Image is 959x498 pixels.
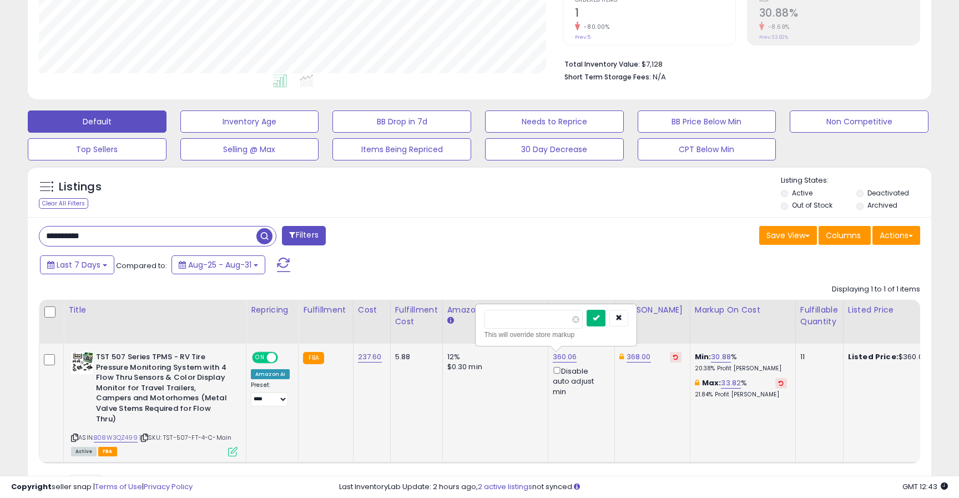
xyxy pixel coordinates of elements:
[800,352,835,362] div: 11
[96,352,231,427] b: TST 507 Series TPMS - RV Tire Pressure Monitoring System with 4 Flow Thru Sensors & Color Display...
[711,351,731,363] a: 30.88
[653,72,666,82] span: N/A
[282,226,325,245] button: Filters
[94,433,138,442] a: B08W3QZ499
[580,23,610,31] small: -80.00%
[781,175,931,186] p: Listing States:
[619,304,685,316] div: [PERSON_NAME]
[848,351,899,362] b: Listed Price:
[759,7,920,22] h2: 30.88%
[695,304,791,316] div: Markup on Cost
[339,482,948,492] div: Last InventoryLab Update: 2 hours ago, not synced.
[11,482,193,492] div: seller snap | |
[57,259,100,270] span: Last 7 Days
[358,304,386,316] div: Cost
[848,304,944,316] div: Listed Price
[144,481,193,492] a: Privacy Policy
[832,284,920,295] div: Displaying 1 to 1 of 1 items
[39,198,88,209] div: Clear All Filters
[485,110,624,133] button: Needs to Reprice
[702,378,721,388] b: Max:
[447,316,454,326] small: Amazon Fees.
[867,200,897,210] label: Archived
[695,352,787,373] div: %
[695,365,787,373] p: 20.38% Profit [PERSON_NAME]
[690,300,795,344] th: The percentage added to the cost of goods (COGS) that forms the calculator for Min & Max prices.
[303,304,348,316] div: Fulfillment
[447,352,539,362] div: 12%
[695,351,711,362] b: Min:
[251,381,290,406] div: Preset:
[575,7,735,22] h2: 1
[638,110,776,133] button: BB Price Below Min
[575,34,590,41] small: Prev: 5
[98,447,117,456] span: FBA
[759,226,817,245] button: Save View
[695,378,787,399] div: %
[872,226,920,245] button: Actions
[721,378,741,389] a: 33.82
[40,255,114,274] button: Last 7 Days
[95,481,142,492] a: Terms of Use
[332,138,471,160] button: Items Being Repriced
[251,369,290,379] div: Amazon AI
[764,23,790,31] small: -8.69%
[395,352,434,362] div: 5.88
[303,352,324,364] small: FBA
[253,353,267,363] span: ON
[826,230,861,241] span: Columns
[627,351,651,363] a: 368.00
[695,391,787,399] p: 21.84% Profit [PERSON_NAME]
[180,138,319,160] button: Selling @ Max
[11,481,52,492] strong: Copyright
[251,304,294,316] div: Repricing
[139,433,231,442] span: | SKU: TST-507-FT-4-C-Main
[564,57,912,70] li: $7,128
[28,110,166,133] button: Default
[759,34,788,41] small: Prev: 33.82%
[180,110,319,133] button: Inventory Age
[71,352,238,455] div: ASIN:
[484,329,628,340] div: This will override store markup
[564,59,640,69] b: Total Inventory Value:
[478,481,532,492] a: 2 active listings
[447,362,539,372] div: $0.30 min
[28,138,166,160] button: Top Sellers
[332,110,471,133] button: BB Drop in 7d
[819,226,871,245] button: Columns
[116,260,167,271] span: Compared to:
[848,352,940,362] div: $360.06
[867,188,909,198] label: Deactivated
[68,304,241,316] div: Title
[276,353,294,363] span: OFF
[564,72,651,82] b: Short Term Storage Fees:
[59,179,102,195] h5: Listings
[790,110,928,133] button: Non Competitive
[902,481,948,492] span: 2025-09-9 12:43 GMT
[792,200,832,210] label: Out of Stock
[71,447,97,456] span: All listings currently available for purchase on Amazon
[188,259,251,270] span: Aug-25 - Aug-31
[792,188,812,198] label: Active
[485,138,624,160] button: 30 Day Decrease
[638,138,776,160] button: CPT Below Min
[553,351,577,363] a: 360.06
[553,365,606,397] div: Disable auto adjust min
[358,351,382,363] a: 237.60
[800,304,839,328] div: Fulfillable Quantity
[447,304,543,316] div: Amazon Fees
[171,255,265,274] button: Aug-25 - Aug-31
[71,352,93,374] img: 5118I8smyWL._SL40_.jpg
[395,304,438,328] div: Fulfillment Cost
